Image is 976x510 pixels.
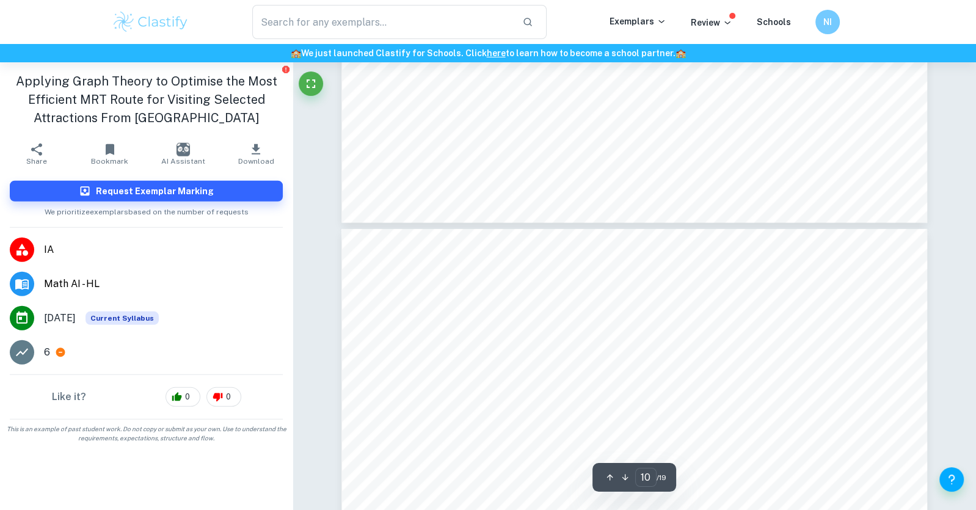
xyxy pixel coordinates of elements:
[487,48,506,58] a: here
[676,48,686,58] span: 🏫
[281,65,290,74] button: Report issue
[44,345,50,360] p: 6
[220,137,293,171] button: Download
[177,143,190,156] img: AI Assistant
[410,405,858,417] span: tree, it minimises alternative routes which provides a more meaningful estimation of
[44,277,283,291] span: Math AI - HL
[299,71,323,96] button: Fullscreen
[166,387,200,407] div: 0
[73,137,147,171] button: Bookmark
[252,5,512,39] input: Search for any exemplars...
[610,15,666,28] p: Exemplars
[26,157,47,166] span: Share
[206,387,241,407] div: 0
[91,157,128,166] span: Bookmark
[815,10,840,34] button: NI
[445,299,858,311] span: When choosing the deleted vertex, I compare the number of edges as I want to
[219,391,238,403] span: 0
[657,472,666,483] span: / 19
[147,137,220,171] button: AI Assistant
[10,181,283,202] button: Request Exemplar Marking
[410,352,857,364] span: Ghaut consists of the greatest number of edges, I chose it to be deleted from the
[44,242,283,257] span: IA
[10,72,283,127] h1: Applying Graph Theory to Optimise the Most Efficient MRT Route for Visiting Selected Attractions ...
[96,184,214,198] h6: Request Exemplar Marking
[112,10,189,34] img: Clastify logo
[410,326,857,337] span: minimize the amount of work required to find the minimum spanning tree. As Dhoby
[757,17,791,27] a: Schools
[846,175,859,187] span: 10
[161,157,205,166] span: AI Assistant
[86,311,159,325] div: This exemplar is based on the current syllabus. Feel free to refer to it for inspiration/ideas wh...
[691,16,732,29] p: Review
[410,431,697,443] span: efficiency. The new weighted graph is now shown below:
[52,390,86,404] h6: Like it?
[2,46,974,60] h6: We just launched Clastify for Schools. Click to learn how to become a school partner.
[44,311,76,326] span: [DATE]
[291,48,301,58] span: 🏫
[410,379,858,390] span: weighted graph. Not only will it be easier for me to construct the minimum spanning
[86,311,159,325] span: Current Syllabus
[5,424,288,443] span: This is an example of past student work. Do not copy or submit as your own. Use to understand the...
[45,202,249,217] span: We prioritize exemplars based on the number of requests
[238,157,274,166] span: Download
[939,467,964,492] button: Help and Feedback
[178,391,197,403] span: 0
[821,15,835,29] h6: NI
